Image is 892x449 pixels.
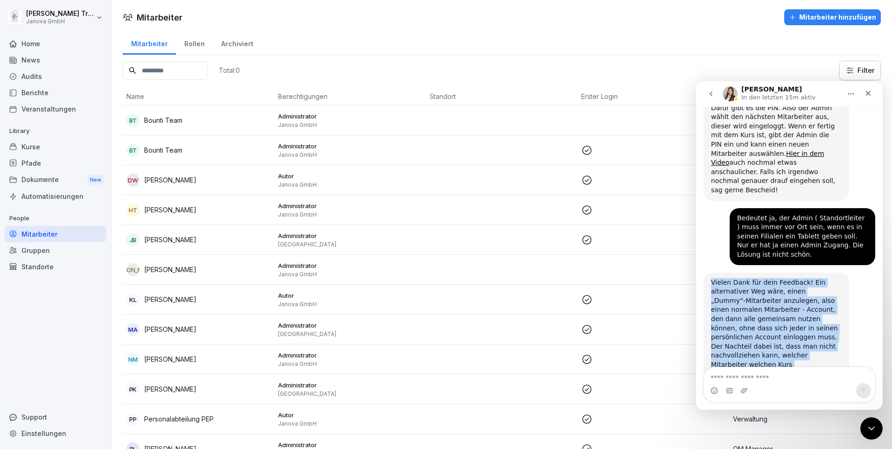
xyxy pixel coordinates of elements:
div: PP [126,413,139,426]
p: [PERSON_NAME] [144,384,196,394]
p: Janova GmbH [278,211,422,218]
a: Kurse [5,139,106,155]
p: Bounti Team [144,145,182,155]
th: Erster Login [578,88,729,105]
p: Janova GmbH [278,271,422,278]
p: [PERSON_NAME] [144,175,196,185]
a: News [5,52,106,68]
p: [PERSON_NAME] [144,324,196,334]
button: Mitarbeiter hinzufügen [784,9,881,25]
p: Personalabteilung PEP [144,414,214,424]
div: Support [5,409,106,425]
p: Administrator [278,261,422,270]
a: Pfade [5,155,106,171]
p: People [5,211,106,226]
a: Audits [5,68,106,84]
a: Automatisierungen [5,188,106,204]
a: Archiviert [213,31,261,55]
iframe: Intercom live chat [860,417,883,440]
div: Mitarbeiter [5,226,106,242]
iframe: Intercom live chat [696,81,883,410]
th: Standort [426,88,578,105]
div: Vielen Dank für dein Feedback! Ein alternativer Weg wäre, einen „Dummy“-Mitarbeiter anzulegen, al... [7,191,153,358]
div: DW [126,174,139,187]
p: [GEOGRAPHIC_DATA] [278,241,422,248]
p: Administrator [278,441,422,449]
p: [PERSON_NAME] [144,354,196,364]
p: [PERSON_NAME] [144,205,196,215]
button: Sende eine Nachricht… [160,302,175,317]
div: KL [126,293,139,306]
div: JB [126,233,139,246]
a: Standorte [5,259,106,275]
p: Janova GmbH [278,151,422,159]
textarea: Nachricht senden... [8,286,179,302]
p: Administrator [278,351,422,359]
p: Bounti Team [144,115,182,125]
a: Veranstaltungen [5,101,106,117]
p: Autor [278,172,422,180]
button: Filter [840,61,880,80]
p: Administrator [278,142,422,150]
p: Autor [278,291,422,300]
div: [PERSON_NAME] [126,263,139,276]
p: [GEOGRAPHIC_DATA] [278,390,422,398]
a: Gruppen [5,242,106,259]
p: Verwaltung [733,414,877,424]
p: [GEOGRAPHIC_DATA] [278,330,422,338]
p: Administrator [278,232,422,240]
div: Berichte [5,84,106,101]
p: Total: 0 [219,66,240,75]
a: Rollen [176,31,213,55]
button: GIF-Auswahl [29,306,37,313]
div: NM [126,353,139,366]
p: [PERSON_NAME] [144,235,196,245]
div: BT [126,144,139,157]
a: Mitarbeiter [123,31,176,55]
p: Autor [278,411,422,419]
div: Der Nachteil dabei ist, dass man nicht nachvollziehen kann, welcher Mitarbeiter welchen Kurs abge... [15,261,146,352]
p: Administrator [278,202,422,210]
p: [PERSON_NAME] Trautmann [26,10,94,18]
p: [PERSON_NAME] [144,295,196,304]
div: HT [126,203,139,217]
button: Anhang hochladen [44,306,52,313]
a: Einstellungen [5,425,106,442]
th: Berechtigungen [274,88,426,105]
div: Miriam sagt… [7,191,179,379]
a: Home [5,35,106,52]
div: MA [126,323,139,336]
div: Dokumente [5,171,106,189]
h1: Mitarbeiter [137,11,182,24]
p: Library [5,124,106,139]
a: DokumenteNew [5,171,106,189]
p: Administrator [278,321,422,330]
div: Vielen Dank für dein Feedback! Ein alternativer Weg wäre, einen „Dummy“-Mitarbeiter anzulegen, al... [15,197,146,261]
p: Janova GmbH [26,18,94,25]
p: Janova GmbH [278,181,422,189]
p: Janova GmbH [278,420,422,428]
button: Emoji-Auswahl [14,306,22,313]
p: [PERSON_NAME] [144,265,196,274]
div: Filter [845,66,875,75]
